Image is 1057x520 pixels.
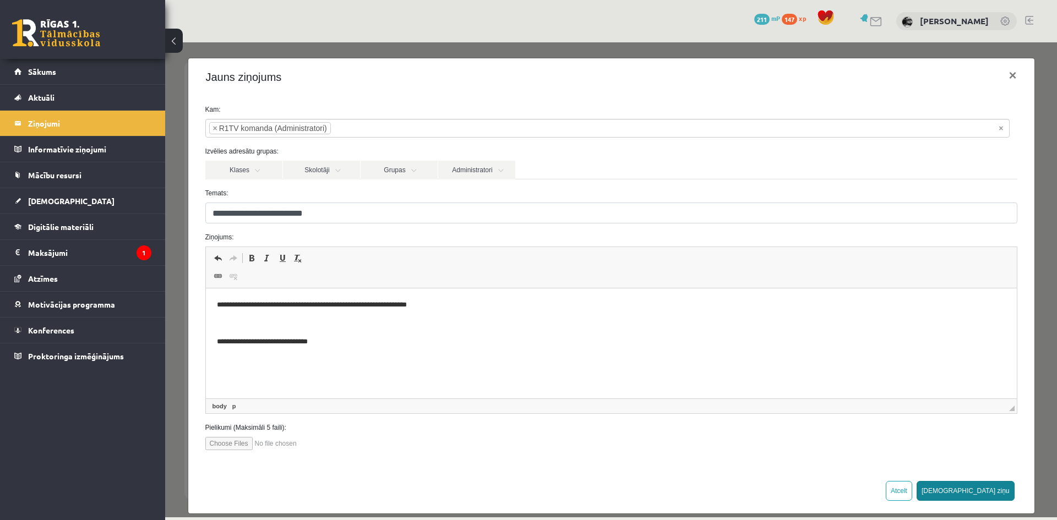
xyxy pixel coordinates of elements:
[79,209,94,223] a: Bold (Ctrl+B)
[14,292,151,317] a: Motivācijas programma
[14,318,151,343] a: Konferences
[28,325,74,335] span: Konferences
[14,111,151,136] a: Ziņojumi
[61,227,76,241] a: Unlink
[782,14,797,25] span: 147
[14,136,151,162] a: Informatīvie ziņojumi
[118,118,195,137] a: Skolotāji
[61,209,76,223] a: Redo (Ctrl+Y)
[28,67,56,76] span: Sākums
[14,214,151,239] a: Digitālie materiāli
[14,343,151,369] a: Proktoringa izmēģinājums
[754,14,770,25] span: 211
[902,17,913,28] img: Dana Ašmanaviča
[94,209,110,223] a: Italic (Ctrl+I)
[28,240,151,265] legend: Maksājumi
[782,14,811,23] a: 147 xp
[721,439,747,458] button: Atcelt
[771,14,780,23] span: mP
[14,59,151,84] a: Sākums
[754,14,780,23] a: 211 mP
[110,209,125,223] a: Underline (Ctrl+U)
[32,190,860,200] label: Ziņojums:
[40,118,117,137] a: Klases
[835,18,860,48] button: ×
[28,299,115,309] span: Motivācijas programma
[195,118,273,137] a: Grupas
[137,245,151,260] i: 1
[48,80,52,91] span: ×
[32,62,860,72] label: Kam:
[14,266,151,291] a: Atzīmes
[28,196,115,206] span: [DEMOGRAPHIC_DATA]
[28,351,124,361] span: Proktoringa izmēģinājums
[14,162,151,188] a: Mācību resursi
[14,240,151,265] a: Maksājumi1
[799,14,806,23] span: xp
[32,146,860,156] label: Temats:
[32,380,860,390] label: Pielikumi (Maksimāli 5 faili):
[14,188,151,214] a: [DEMOGRAPHIC_DATA]
[44,80,166,92] li: R1TV komanda (Administratori)
[14,85,151,110] a: Aktuāli
[28,273,58,283] span: Atzīmes
[751,439,849,458] button: [DEMOGRAPHIC_DATA] ziņu
[45,359,64,369] a: body element
[273,118,350,137] a: Administratori
[45,227,61,241] a: Link (Ctrl+K)
[28,170,81,180] span: Mācību resursi
[28,92,55,102] span: Aktuāli
[844,363,849,369] span: Resize
[920,15,989,26] a: [PERSON_NAME]
[125,209,140,223] a: Remove Format
[41,26,117,43] h4: Jauns ziņojums
[28,111,151,136] legend: Ziņojumi
[65,359,73,369] a: p element
[28,136,151,162] legend: Informatīvie ziņojumi
[28,222,94,232] span: Digitālie materiāli
[12,19,100,47] a: Rīgas 1. Tālmācības vidusskola
[32,104,860,114] label: Izvēlies adresātu grupas:
[41,246,852,356] iframe: Editor, wiswyg-editor-47433775021820-1760530065-239
[833,80,838,91] span: Noņemt visus vienumus
[45,209,61,223] a: Undo (Ctrl+Z)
